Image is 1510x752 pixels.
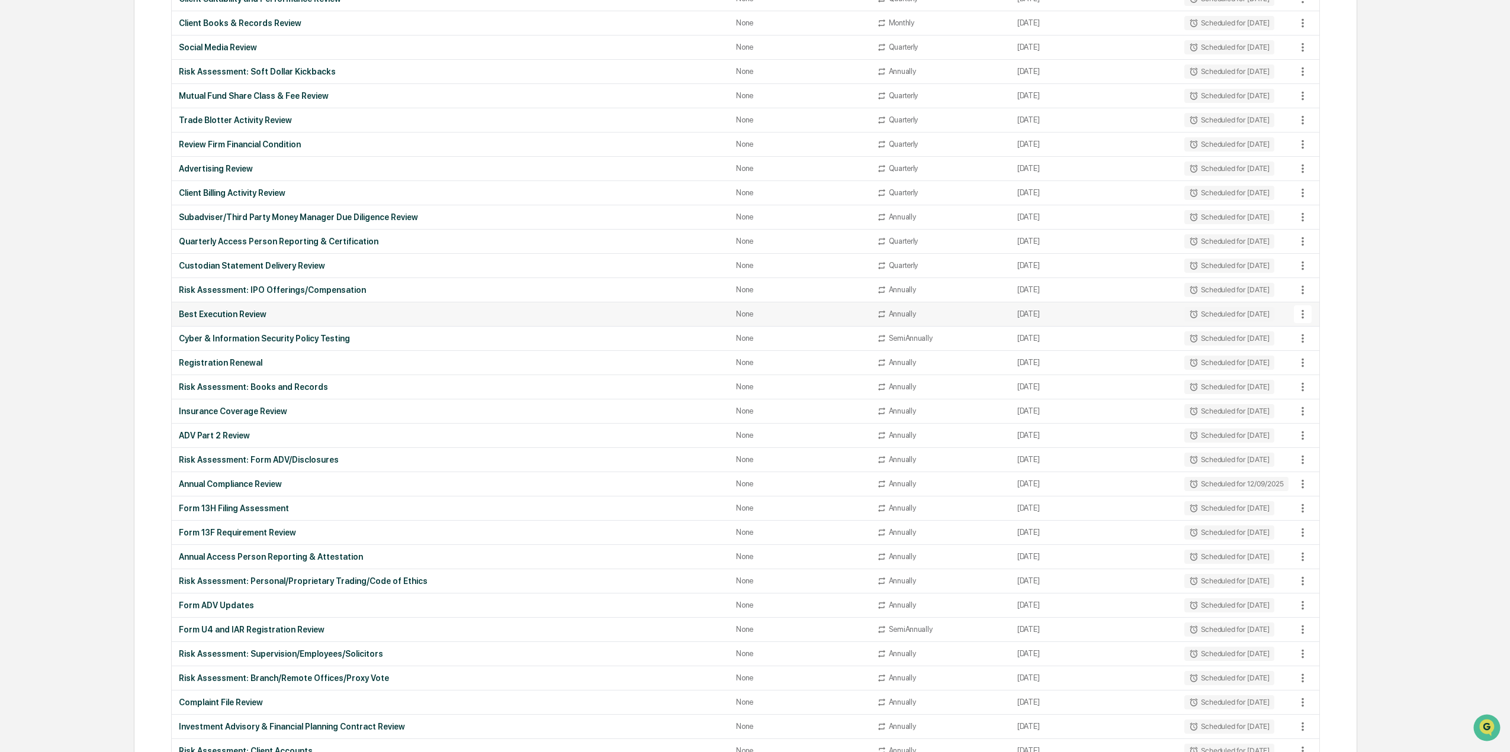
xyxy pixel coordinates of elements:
td: [DATE] [1010,181,1177,205]
div: Scheduled for [DATE] [1184,162,1274,176]
div: Annually [889,576,916,585]
div: Start new chat [53,90,194,102]
span: [PERSON_NAME] [37,160,96,170]
div: Annually [889,212,916,221]
td: [DATE] [1010,230,1177,254]
span: [DATE] [105,192,129,202]
td: [DATE] [1010,496,1177,521]
div: Scheduled for [DATE] [1184,234,1274,248]
div: None [736,528,862,537]
td: [DATE] [1010,569,1177,593]
div: Annually [889,309,916,318]
div: Form ADV Updates [179,601,722,610]
div: Scheduled for [DATE] [1184,89,1274,103]
div: ADV Part 2 Review [179,431,722,440]
div: None [736,431,862,440]
div: None [736,576,862,585]
a: 🗄️Attestations [81,237,152,258]
div: Annually [889,504,916,512]
div: Cyber & Information Security Policy Testing [179,334,722,343]
td: [DATE] [1010,545,1177,569]
td: [DATE] [1010,35,1177,60]
div: Annually [889,431,916,440]
td: [DATE] [1010,327,1177,351]
td: [DATE] [1010,618,1177,642]
div: Best Execution Review [179,309,722,319]
div: We're available if you need us! [53,102,163,111]
div: None [736,115,862,124]
div: None [736,67,862,76]
div: None [736,552,862,561]
p: How can we help? [12,24,216,43]
img: Jack Rasmussen [12,149,31,168]
div: Annually [889,698,916,706]
td: [DATE] [1010,254,1177,278]
div: Form 13H Filing Assessment [179,504,722,513]
div: Annually [889,67,916,76]
div: Social Media Review [179,43,722,52]
div: Annually [889,406,916,415]
td: [DATE] [1010,278,1177,302]
div: Client Billing Activity Review [179,188,722,198]
div: Scheduled for [DATE] [1184,137,1274,151]
div: Scheduled for [DATE] [1184,259,1274,273]
div: SemiAnnually [889,334,933,343]
img: Jack Rasmussen [12,181,31,200]
div: Scheduled for [DATE] [1184,356,1274,370]
div: Annually [889,649,916,658]
div: 🗄️ [86,243,95,252]
div: None [736,164,862,173]
div: Risk Assessment: Form ADV/Disclosures [179,455,722,464]
div: None [736,261,862,270]
div: Annually [889,722,916,731]
div: None [736,188,862,197]
td: [DATE] [1010,133,1177,157]
div: Scheduled for [DATE] [1184,525,1274,540]
img: 8933085812038_c878075ebb4cc5468115_72.jpg [25,90,46,111]
button: See all [184,128,216,143]
div: Annually [889,673,916,682]
td: [DATE] [1010,521,1177,545]
div: None [736,406,862,415]
div: None [736,334,862,343]
td: [DATE] [1010,351,1177,375]
span: • [98,160,102,170]
div: Investment Advisory & Financial Planning Contract Review [179,722,722,731]
div: Form U4 and IAR Registration Review [179,625,722,634]
div: Quarterly [889,188,918,197]
td: [DATE] [1010,424,1177,448]
div: Scheduled for [DATE] [1184,331,1274,346]
td: [DATE] [1010,60,1177,84]
div: None [736,698,862,706]
div: None [736,358,862,367]
div: Scheduled for [DATE] [1184,453,1274,467]
div: Annually [889,382,916,391]
div: None [736,285,862,294]
div: Scheduled for [DATE] [1184,16,1274,30]
div: Scheduled for [DATE] [1184,210,1274,224]
div: Quarterly [889,237,918,246]
div: Past conversations [12,131,79,140]
td: [DATE] [1010,84,1177,108]
span: Attestations [98,241,147,253]
div: Scheduled for [DATE] [1184,113,1274,127]
div: Annual Compliance Review [179,479,722,489]
td: [DATE] [1010,642,1177,666]
div: Scheduled for [DATE] [1184,186,1274,200]
div: Scheduled for [DATE] [1184,307,1274,321]
div: None [736,43,862,51]
td: [DATE] [1010,448,1177,472]
div: None [736,722,862,731]
div: None [736,504,862,512]
div: Annually [889,528,916,537]
span: • [98,192,102,202]
img: 1746055101610-c473b297-6a78-478c-a979-82029cc54cd1 [24,161,33,170]
div: Scheduled for [DATE] [1184,40,1274,54]
div: Custodian Statement Delivery Review [179,261,722,270]
td: [DATE] [1010,205,1177,230]
a: Powered byPylon [83,292,143,302]
div: None [736,18,862,27]
div: Annually [889,455,916,464]
div: Risk Assessment: IPO Offerings/Compensation [179,285,722,295]
div: Quarterly [889,43,918,51]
